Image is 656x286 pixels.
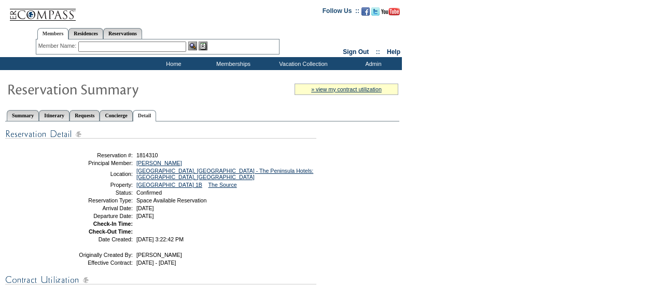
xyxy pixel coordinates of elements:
[136,197,206,203] span: Space Available Reservation
[59,197,133,203] td: Reservation Type:
[59,252,133,258] td: Originally Created By:
[37,28,69,39] a: Members
[188,42,197,50] img: View
[89,228,133,235] strong: Check-Out Time:
[59,168,133,180] td: Location:
[311,86,382,92] a: » view my contract utilization
[136,168,313,180] a: [GEOGRAPHIC_DATA], [GEOGRAPHIC_DATA] - The Peninsula Hotels: [GEOGRAPHIC_DATA], [GEOGRAPHIC_DATA]
[59,152,133,158] td: Reservation #:
[69,110,100,121] a: Requests
[136,260,176,266] span: [DATE] - [DATE]
[323,6,359,19] td: Follow Us ::
[100,110,132,121] a: Concierge
[38,42,78,50] div: Member Name:
[59,213,133,219] td: Departure Date:
[7,110,39,121] a: Summary
[5,128,316,141] img: Reservation Detail
[376,48,380,56] span: ::
[136,205,154,211] span: [DATE]
[59,189,133,196] td: Status:
[133,110,157,121] a: Detail
[59,160,133,166] td: Principal Member:
[136,152,158,158] span: 1814310
[199,42,207,50] img: Reservations
[208,182,237,188] a: The Source
[371,10,380,17] a: Follow us on Twitter
[59,236,133,242] td: Date Created:
[202,57,262,70] td: Memberships
[59,260,133,266] td: Effective Contract:
[371,7,380,16] img: Follow us on Twitter
[136,189,162,196] span: Confirmed
[387,48,400,56] a: Help
[136,182,202,188] a: [GEOGRAPHIC_DATA] 1B
[103,28,142,39] a: Reservations
[343,48,369,56] a: Sign Out
[136,252,182,258] span: [PERSON_NAME]
[342,57,402,70] td: Admin
[262,57,342,70] td: Vacation Collection
[93,221,133,227] strong: Check-In Time:
[143,57,202,70] td: Home
[59,205,133,211] td: Arrival Date:
[361,7,370,16] img: Become our fan on Facebook
[59,182,133,188] td: Property:
[68,28,103,39] a: Residences
[136,236,184,242] span: [DATE] 3:22:42 PM
[136,160,182,166] a: [PERSON_NAME]
[136,213,154,219] span: [DATE]
[7,78,214,99] img: Reservaton Summary
[381,8,400,16] img: Subscribe to our YouTube Channel
[361,10,370,17] a: Become our fan on Facebook
[381,10,400,17] a: Subscribe to our YouTube Channel
[39,110,69,121] a: Itinerary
